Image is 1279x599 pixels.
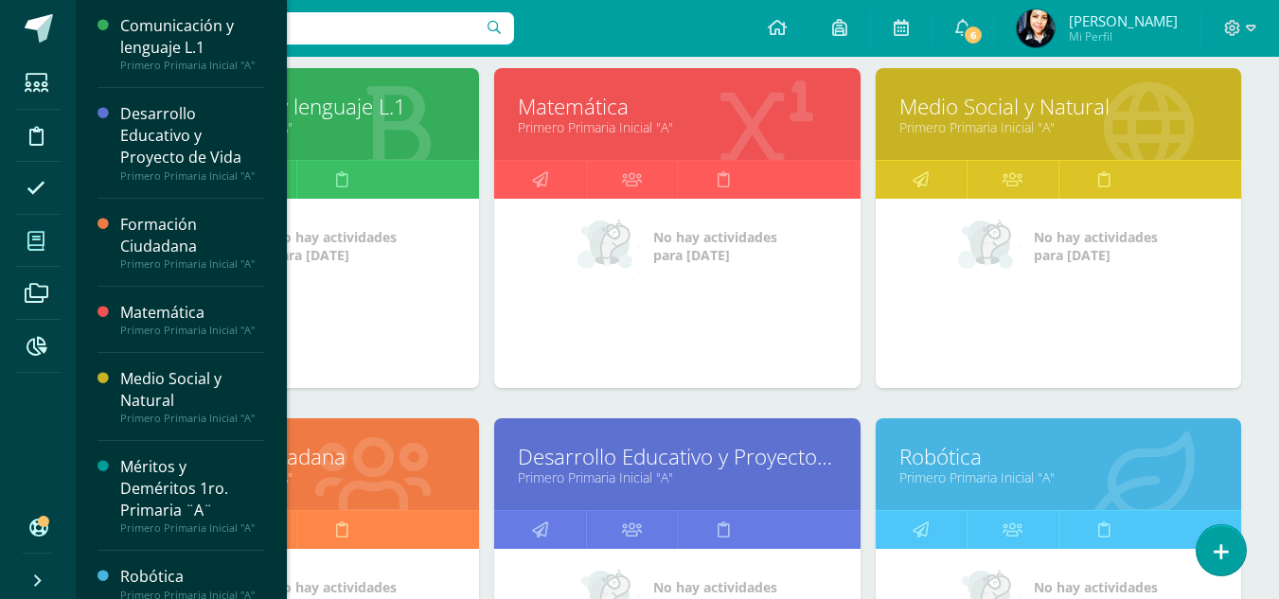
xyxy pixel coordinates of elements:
span: [PERSON_NAME] [1069,11,1178,30]
div: Primero Primaria Inicial "A" [120,521,264,535]
a: Desarrollo Educativo y Proyecto de VidaPrimero Primaria Inicial "A" [120,103,264,182]
a: Formación CiudadanaPrimero Primaria Inicial "A" [120,214,264,271]
div: Medio Social y Natural [120,368,264,412]
a: Primero Primaria Inicial "A" [899,118,1217,136]
div: Formación Ciudadana [120,214,264,257]
a: Primero Primaria Inicial "A" [518,118,836,136]
a: Primero Primaria Inicial "A" [899,468,1217,486]
div: Primero Primaria Inicial "A" [120,412,264,425]
div: Primero Primaria Inicial "A" [120,257,264,271]
a: MatemáticaPrimero Primaria Inicial "A" [120,302,264,337]
a: Comunicación y lenguaje L.1 [137,92,455,121]
a: Desarrollo Educativo y Proyecto de Vida [518,442,836,471]
a: Medio Social y NaturalPrimero Primaria Inicial "A" [120,368,264,425]
a: Méritos y Deméritos 1ro. Primaria ¨A¨Primero Primaria Inicial "A" [120,456,264,535]
a: Primero Primaria Inicial "A" [137,118,455,136]
a: Formación Ciudadana [137,442,455,471]
a: Primero Primaria Inicial "A" [137,468,455,486]
a: Primero Primaria Inicial "A" [518,468,836,486]
input: Busca un usuario... [88,12,514,44]
span: No hay actividades para [DATE] [273,228,397,264]
div: Primero Primaria Inicial "A" [120,324,264,337]
span: No hay actividades para [DATE] [653,228,777,264]
span: No hay actividades para [DATE] [1034,228,1158,264]
div: Méritos y Deméritos 1ro. Primaria ¨A¨ [120,456,264,521]
img: no_activities_small.png [958,218,1021,274]
a: Medio Social y Natural [899,92,1217,121]
div: Comunicación y lenguaje L.1 [120,15,264,59]
a: Comunicación y lenguaje L.1Primero Primaria Inicial "A" [120,15,264,72]
img: no_activities_small.png [577,218,640,274]
div: Primero Primaria Inicial "A" [120,169,264,183]
a: Robótica [899,442,1217,471]
span: 6 [963,25,984,45]
div: Robótica [120,566,264,588]
div: Desarrollo Educativo y Proyecto de Vida [120,103,264,168]
div: Primero Primaria Inicial "A" [120,59,264,72]
div: Matemática [120,302,264,324]
img: 40a78f1f58f45e25bd73882cb4db0d92.png [1017,9,1055,47]
a: Matemática [518,92,836,121]
span: Mi Perfil [1069,28,1178,44]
